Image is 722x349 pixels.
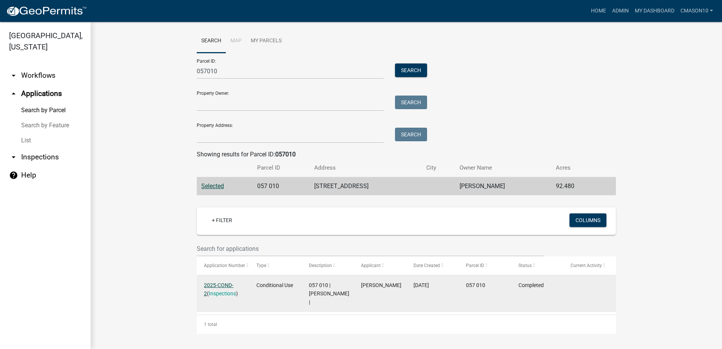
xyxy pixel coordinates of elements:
td: [PERSON_NAME] [455,177,551,196]
span: Parcel ID [466,263,484,268]
datatable-header-cell: Applicant [354,256,406,275]
strong: 057010 [275,151,296,158]
a: + Filter [206,213,238,227]
div: ( ) [204,281,242,298]
span: 057 010 | WRIGHT BRENDA N | [309,282,349,306]
span: Date Created [413,263,440,268]
td: 057 010 [253,177,309,196]
input: Search for applications [197,241,544,256]
div: 1 total [197,315,616,334]
button: Search [395,128,427,141]
span: Current Activity [571,263,602,268]
td: [STREET_ADDRESS] [310,177,422,196]
th: City [422,159,455,177]
span: 057 010 [466,282,485,288]
datatable-header-cell: Description [302,256,354,275]
i: help [9,171,18,180]
th: Address [310,159,422,177]
a: Inspections [209,290,236,296]
a: My Parcels [246,29,286,53]
a: Search [197,29,226,53]
datatable-header-cell: Date Created [406,256,459,275]
datatable-header-cell: Parcel ID [459,256,511,275]
a: Home [588,4,609,18]
button: Search [395,63,427,77]
span: Applicant [361,263,381,268]
datatable-header-cell: Type [249,256,302,275]
span: Status [518,263,532,268]
span: Type [256,263,266,268]
th: Parcel ID [253,159,309,177]
datatable-header-cell: Application Number [197,256,249,275]
div: Showing results for Parcel ID: [197,150,616,159]
i: arrow_drop_down [9,153,18,162]
td: 92.480 [551,177,600,196]
datatable-header-cell: Status [511,256,564,275]
span: Mike Daubenmire [361,282,401,288]
th: Owner Name [455,159,551,177]
th: Acres [551,159,600,177]
span: 05/07/2025 [413,282,429,288]
span: Completed [518,282,544,288]
a: Selected [201,182,224,190]
i: arrow_drop_down [9,71,18,80]
span: Application Number [204,263,245,268]
a: 2025-COND-2 [204,282,233,297]
a: Admin [609,4,632,18]
datatable-header-cell: Current Activity [563,256,616,275]
span: Conditional Use [256,282,293,288]
button: Search [395,96,427,109]
a: My Dashboard [632,4,677,18]
a: cmason10 [677,4,716,18]
i: arrow_drop_up [9,89,18,98]
span: Description [309,263,332,268]
button: Columns [569,213,606,227]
